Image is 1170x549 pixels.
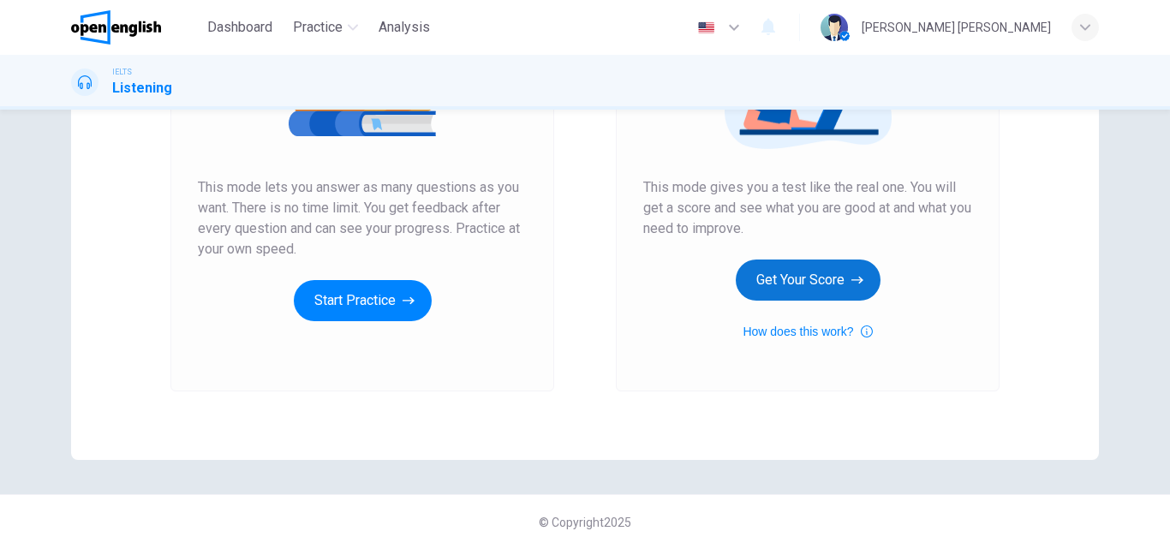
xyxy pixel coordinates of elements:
button: Start Practice [294,280,432,321]
div: [PERSON_NAME] [PERSON_NAME] [862,17,1051,38]
img: OpenEnglish logo [71,10,161,45]
span: IELTS [112,66,132,78]
span: This mode gives you a test like the real one. You will get a score and see what you are good at a... [643,177,972,239]
span: Analysis [379,17,430,38]
button: Dashboard [200,12,279,43]
span: Practice [293,17,343,38]
button: Practice [286,12,365,43]
span: © Copyright 2025 [539,516,631,529]
img: Profile picture [821,14,848,41]
button: How does this work? [743,321,872,342]
button: Analysis [372,12,437,43]
button: Get Your Score [736,260,880,301]
span: This mode lets you answer as many questions as you want. There is no time limit. You get feedback... [198,177,527,260]
span: Dashboard [207,17,272,38]
img: en [695,21,717,34]
h1: Listening [112,78,172,98]
a: OpenEnglish logo [71,10,200,45]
